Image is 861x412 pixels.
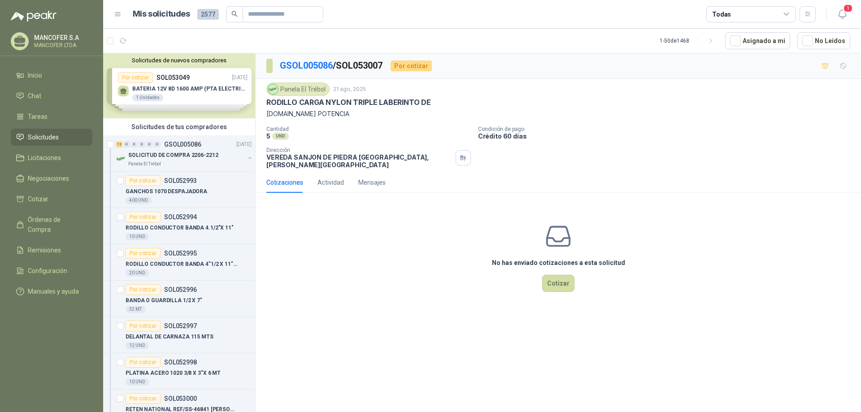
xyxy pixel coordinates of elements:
[126,269,149,277] div: 20 UND
[11,87,92,104] a: Chat
[231,11,238,17] span: search
[126,369,221,377] p: PLATINA ACERO 1020 3/8 X 3"X 6 MT
[123,141,130,147] div: 0
[11,149,92,166] a: Licitaciones
[126,357,161,368] div: Por cotizar
[164,395,197,402] p: SOL053000
[843,4,853,13] span: 1
[103,53,255,118] div: Solicitudes de nuevos compradoresPor cotizarSOL053049[DATE] BATERIA 12V 8D 1600 AMP (PTA ELECTRIC...
[34,43,90,48] p: MANCOFER LTDA
[164,286,197,293] p: SOL052996
[391,61,432,71] div: Por cotizar
[28,286,79,296] span: Manuales y ayuda
[797,32,850,49] button: No Leídos
[11,283,92,300] a: Manuales y ayuda
[542,275,574,292] button: Cotizar
[128,151,218,160] p: SOLICITUD DE COMPRA 2206-2212
[126,284,161,295] div: Por cotizar
[492,258,625,268] h3: No has enviado cotizaciones a esta solicitud
[11,262,92,279] a: Configuración
[126,260,237,269] p: RODILLO CONDUCTOR BANDA 4"1/2 X 11" IMPA
[478,132,857,140] p: Crédito 60 días
[126,333,213,341] p: DELANTAL DE CARNAZA 115 MTS
[126,197,152,204] div: 400 UND
[28,194,48,204] span: Cotizar
[116,139,253,168] a: 12 0 0 0 0 0 GSOL005086[DATE] Company LogoSOLICITUD DE COMPRA 2206-2212Panela El Trébol
[266,98,431,107] p: RODILLO CARGA NYLON TRIPLE LABERINTO DE
[116,141,122,147] div: 12
[834,6,850,22] button: 1
[126,175,161,186] div: Por cotizar
[280,59,383,73] p: / SOL053007
[266,178,303,187] div: Cotizaciones
[28,132,59,142] span: Solicitudes
[317,178,344,187] div: Actividad
[712,9,731,19] div: Todas
[107,57,252,64] button: Solicitudes de nuevos compradores
[28,91,41,101] span: Chat
[236,140,252,149] p: [DATE]
[266,147,452,153] p: Dirección
[126,233,149,240] div: 10 UND
[126,393,161,404] div: Por cotizar
[11,108,92,125] a: Tareas
[266,126,471,132] p: Cantidad
[128,160,161,168] p: Panela El Trébol
[126,342,149,349] div: 12 UND
[11,242,92,259] a: Remisiones
[280,60,333,71] a: GSOL005086
[103,172,255,208] a: Por cotizarSOL052993GANCHOS 1070 DESPAJADORA400 UND
[126,187,207,196] p: GANCHOS 1070 DESPAJADORA
[660,34,718,48] div: 1 - 50 de 1468
[28,112,48,121] span: Tareas
[154,141,161,147] div: 0
[28,245,61,255] span: Remisiones
[11,129,92,146] a: Solicitudes
[28,153,61,163] span: Licitaciones
[131,141,138,147] div: 0
[28,173,69,183] span: Negociaciones
[478,126,857,132] p: Condición de pago
[358,178,386,187] div: Mensajes
[164,250,197,256] p: SOL052995
[11,11,57,22] img: Logo peakr
[103,353,255,390] a: Por cotizarSOL052998PLATINA ACERO 1020 3/8 X 3"X 6 MT10 UND
[103,281,255,317] a: Por cotizarSOL052996BANDA O GUARDILLA 1/2 X 7"32 MT
[28,215,84,234] span: Órdenes de Compra
[725,32,790,49] button: Asignado a mi
[103,317,255,353] a: Por cotizarSOL052997DELANTAL DE CARNAZA 115 MTS12 UND
[126,224,234,232] p: RODILLO CONDUCTOR BANDA 4.1/2"X 11"
[146,141,153,147] div: 0
[197,9,219,20] span: 2577
[272,133,289,140] div: UND
[28,70,42,80] span: Inicio
[266,132,270,140] p: 5
[11,67,92,84] a: Inicio
[34,35,90,41] p: MANCOFER S.A
[126,212,161,222] div: Por cotizar
[266,82,330,96] div: Panela El Trébol
[164,141,201,147] p: GSOL005086
[266,109,850,119] p: [DOMAIN_NAME] POTENCIA
[103,208,255,244] a: Por cotizarSOL052994RODILLO CONDUCTOR BANDA 4.1/2"X 11"10 UND
[126,321,161,331] div: Por cotizar
[164,323,197,329] p: SOL052997
[126,296,202,305] p: BANDA O GUARDILLA 1/2 X 7"
[11,170,92,187] a: Negociaciones
[266,153,452,169] p: VEREDA SANJON DE PIEDRA [GEOGRAPHIC_DATA] , [PERSON_NAME][GEOGRAPHIC_DATA]
[268,84,278,94] img: Company Logo
[126,306,145,313] div: 32 MT
[139,141,145,147] div: 0
[11,211,92,238] a: Órdenes de Compra
[28,266,67,276] span: Configuración
[126,248,161,259] div: Por cotizar
[133,8,190,21] h1: Mis solicitudes
[333,85,366,94] p: 21 ago, 2025
[103,244,255,281] a: Por cotizarSOL052995RODILLO CONDUCTOR BANDA 4"1/2 X 11" IMPA20 UND
[164,178,197,184] p: SOL052993
[116,153,126,164] img: Company Logo
[103,118,255,135] div: Solicitudes de tus compradores
[11,191,92,208] a: Cotizar
[164,214,197,220] p: SOL052994
[164,359,197,365] p: SOL052998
